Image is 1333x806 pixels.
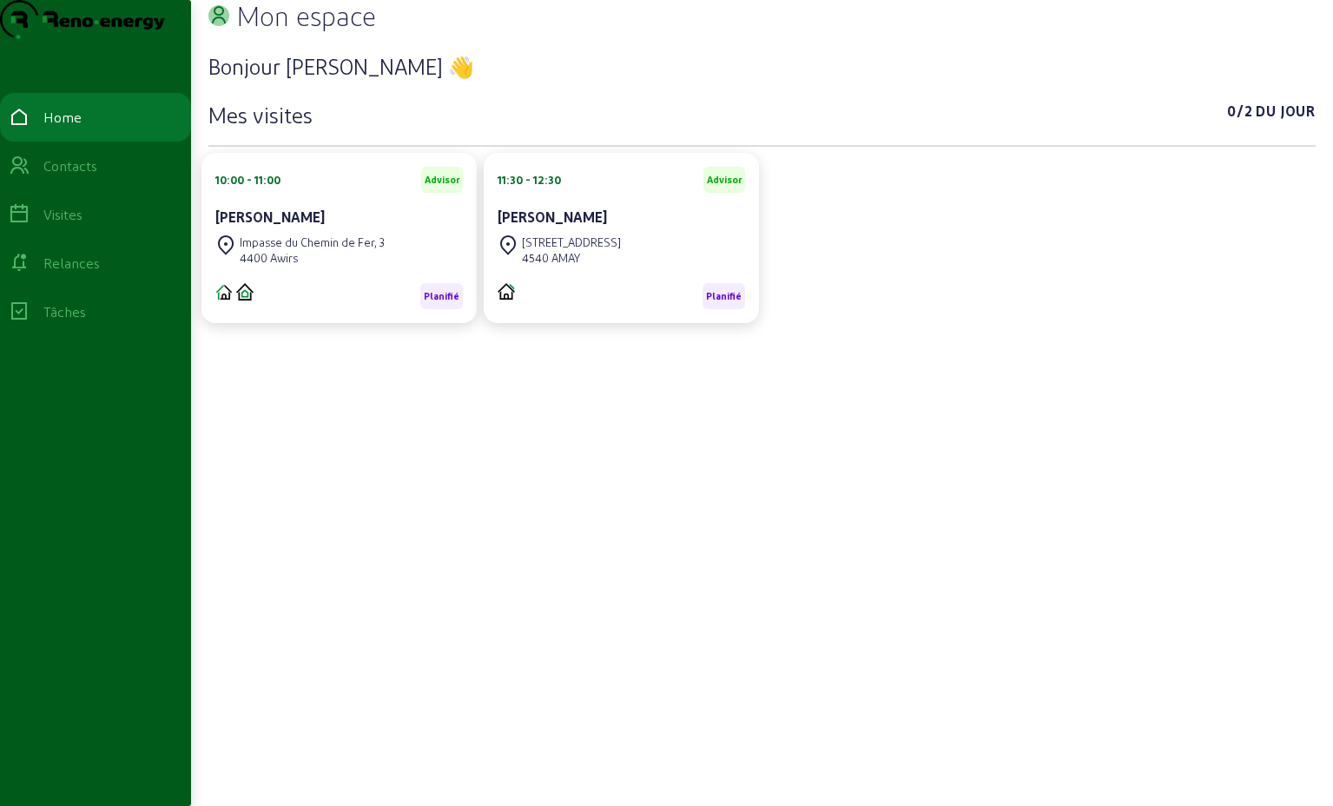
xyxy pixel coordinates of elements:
div: Relances [43,253,100,274]
span: Planifié [706,290,742,302]
span: Advisor [707,174,742,186]
div: Home [43,107,82,128]
cam-card-title: [PERSON_NAME] [215,208,325,225]
span: Planifié [424,290,459,302]
div: 4400 Awirs [240,250,385,266]
cam-card-title: [PERSON_NAME] [498,208,607,225]
span: 0/2 [1227,101,1252,129]
div: Contacts [43,155,97,176]
div: Visites [43,204,82,225]
h3: Bonjour [PERSON_NAME] 👋 [208,52,1316,80]
div: [STREET_ADDRESS] [522,235,621,250]
img: CITI [236,283,254,300]
h3: Mes visites [208,101,313,129]
div: 11:30 - 12:30 [498,172,561,188]
div: Impasse du Chemin de Fer, 3 [240,235,385,250]
div: 10:00 - 11:00 [215,172,280,188]
span: Advisor [425,174,459,186]
img: PVELEC [498,283,515,300]
div: Tâches [43,301,86,322]
img: CIME [215,283,233,301]
div: 4540 AMAY [522,250,621,266]
span: Du jour [1256,101,1316,129]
